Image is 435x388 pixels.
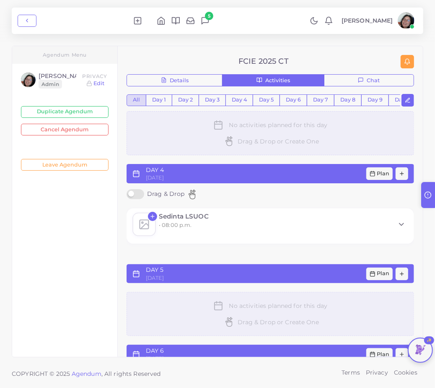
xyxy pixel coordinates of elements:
li: Chat [198,16,212,25]
span: Plan [377,172,389,175]
span: [DATE] [146,174,164,182]
button: Details [127,74,223,87]
button: Day 1 [146,94,172,106]
a: Cookies [394,369,417,376]
span: Plan [377,272,389,275]
span: Admin [39,80,62,88]
button: Cancel Agendum [21,124,109,135]
button: Leave Agendum [21,159,109,171]
span: Plan [377,353,389,356]
span: 5 [205,12,213,20]
button: All [127,94,146,106]
button: Day 10 [388,94,418,106]
span: Drag & Drop or Create One [238,318,319,326]
span: Day 4 [146,166,164,174]
button: Day 5 [253,94,280,106]
button: Duplicate Agendum [21,106,109,118]
button: Day 3 [199,94,226,106]
span: , All rights Reserved [101,370,161,378]
li: Home [154,16,168,25]
button: Day 6 [280,94,307,106]
li: New Agendum [130,16,145,25]
span: Activities [265,78,290,83]
button: Activities [222,74,324,87]
button: Chat [324,74,414,87]
span: Drag & Drop or Create One [238,137,319,146]
button: Plan [366,348,393,361]
button: Day 4 [225,94,253,106]
h4: [PERSON_NAME] [39,73,90,80]
button: Plan [366,268,393,280]
button: Day 7 [307,94,334,106]
label: Drag & Drop [127,189,199,200]
h5: Agendum Menu [43,52,87,58]
span: [DATE] [146,274,164,282]
a: 5 [198,16,212,25]
a: Privacy [366,369,388,376]
h4: FCIE 2025 CT [238,57,289,66]
span: No activities planned for this day [229,121,328,129]
button: Day 2 [172,94,199,106]
button: Day 8 [334,94,362,106]
a: Edit [93,80,105,87]
li: Invitations [183,16,198,25]
div: Sedinta LSUOC [159,213,395,220]
span: Chat [367,78,380,83]
button: Plan [366,167,393,180]
span: [DATE] [146,355,164,362]
span: Day 5 [146,266,164,274]
span: COPYRIGHT © 2025 [12,370,161,378]
span: Details [170,78,189,83]
li: Agenda [168,16,183,25]
span: Day 6 [146,346,164,355]
a: Terms [342,369,360,376]
a: Agendum [72,370,101,378]
span: No activities planned for this day [229,302,328,310]
div: • 08:00 p.m. [159,221,192,229]
button: Day 9 [361,94,389,106]
p: [PERSON_NAME] [342,16,393,25]
span: Privacy [82,73,107,79]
